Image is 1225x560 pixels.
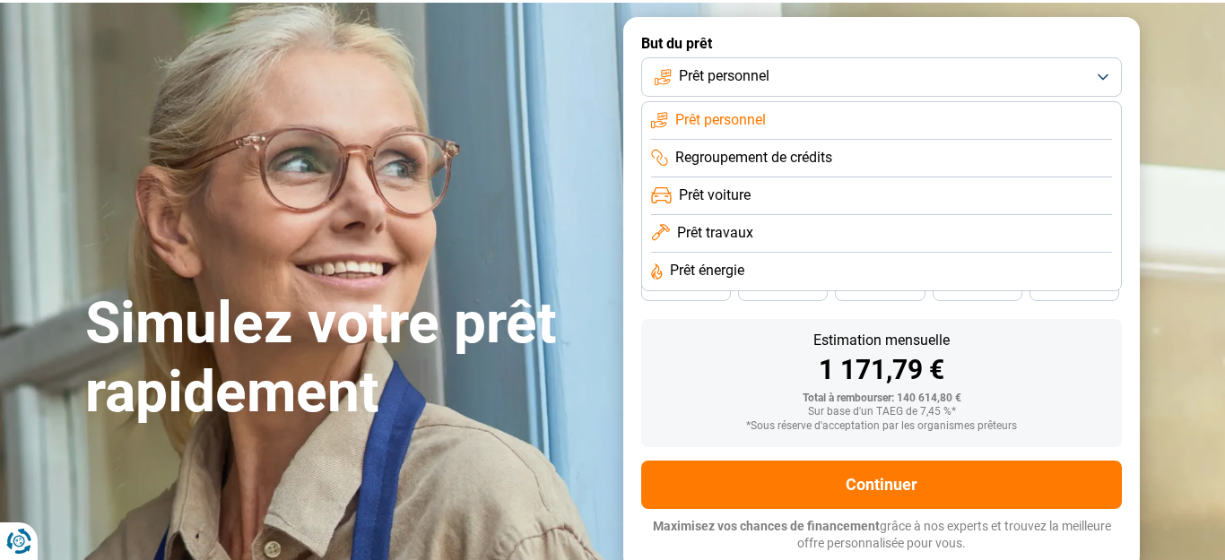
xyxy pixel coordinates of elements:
[1055,282,1094,293] span: 24 mois
[675,148,832,168] span: Regroupement de crédits
[656,333,1108,348] div: Estimation mensuelle
[675,110,766,130] span: Prêt personnel
[656,357,1108,383] div: 1 171,79 €
[677,223,753,243] span: Prêt travaux
[641,461,1122,509] button: Continuer
[641,518,1122,553] p: grâce à nos experts et trouvez la meilleure offre personnalisée pour vous.
[666,282,706,293] span: 48 mois
[679,185,751,205] span: Prêt voiture
[958,282,997,293] span: 30 mois
[656,392,1108,405] div: Total à rembourser: 140 614,80 €
[641,57,1122,97] button: Prêt personnel
[85,289,602,427] h1: Simulez votre prêt rapidement
[679,66,769,86] span: Prêt personnel
[860,282,899,293] span: 36 mois
[763,282,803,293] span: 42 mois
[656,406,1108,418] div: Sur base d'un TAEG de 7,45 %*
[653,519,880,533] span: Maximisez vos chances de financement
[656,420,1108,433] div: *Sous réserve d'acceptation par les organismes prêteurs
[670,261,744,280] span: Prêt énergie
[641,35,1122,52] label: But du prêt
